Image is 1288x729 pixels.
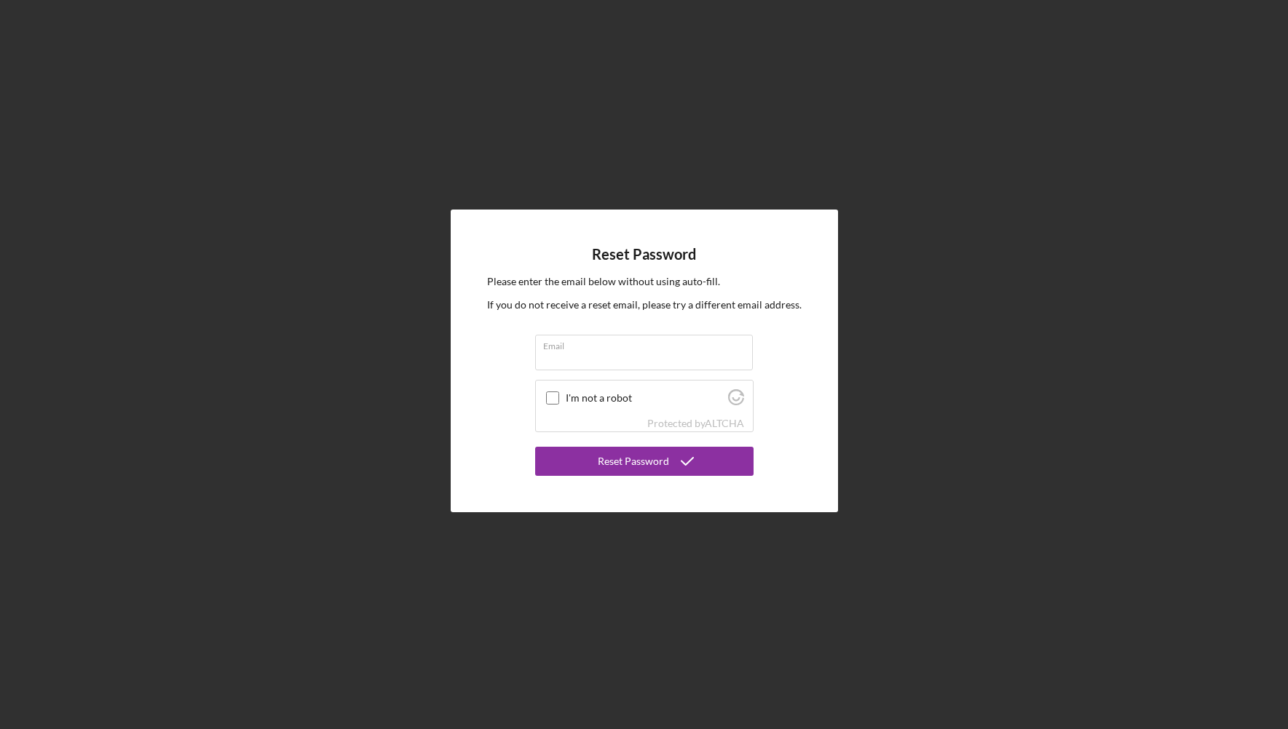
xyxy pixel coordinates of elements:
p: If you do not receive a reset email, please try a different email address. [487,297,802,313]
h4: Reset Password [592,246,696,263]
a: Visit Altcha.org [705,417,744,429]
p: Please enter the email below without using auto-fill. [487,274,802,290]
div: Protected by [647,418,744,429]
button: Reset Password [535,447,754,476]
label: I'm not a robot [566,392,724,404]
label: Email [543,335,753,351]
div: Reset Password [598,447,669,476]
a: Visit Altcha.org [728,395,744,407]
